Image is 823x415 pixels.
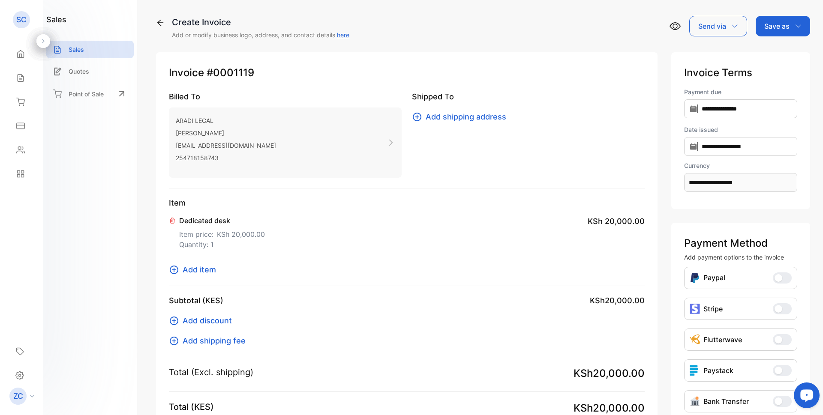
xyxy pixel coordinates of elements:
a: Quotes [46,63,134,80]
p: Quantity: 1 [179,239,265,250]
img: Icon [690,272,700,284]
span: KSh20,000.00 [590,295,645,306]
p: Subtotal (KES) [169,295,223,306]
p: ZC [13,391,23,402]
p: Quotes [69,67,89,76]
p: Flutterwave [703,334,742,345]
span: KSh 20,000.00 [588,215,645,227]
p: Dedicated desk [179,215,265,226]
img: icon [690,304,700,314]
label: Currency [684,161,797,170]
span: Add shipping address [426,111,506,122]
p: Bank Transfer [703,396,749,406]
p: Shipped To [412,91,645,102]
label: Payment due [684,87,797,96]
p: Item price: [179,226,265,239]
button: Add discount [169,315,237,326]
p: Total (Excl. shipping) [169,366,253,379]
iframe: LiveChat chat widget [787,379,823,415]
p: Sales [69,45,84,54]
img: icon [690,365,700,376]
p: SC [16,14,27,25]
p: Add payment options to the invoice [684,253,797,262]
span: Add item [183,264,216,275]
p: Payment Method [684,236,797,251]
p: Item [169,197,645,209]
p: Invoice Terms [684,65,797,81]
span: #0001119 [207,65,254,81]
label: Date issued [684,125,797,134]
div: Create Invoice [172,16,349,29]
a: Point of Sale [46,84,134,103]
span: Add shipping fee [183,335,246,346]
button: Save as [756,16,810,36]
p: Paypal [703,272,725,284]
img: Icon [690,334,700,345]
button: Add shipping fee [169,335,251,346]
button: Send via [689,16,747,36]
span: KSh 20,000.00 [217,229,265,239]
span: Add discount [183,315,232,326]
p: Stripe [703,304,723,314]
a: here [337,31,349,39]
p: Billed To [169,91,402,102]
p: Point of Sale [69,90,104,99]
p: Invoice [169,65,645,81]
a: Sales [46,41,134,58]
p: Send via [698,21,726,31]
p: Add or modify business logo, address, and contact details [172,30,349,39]
p: ARADI LEGAL [176,114,276,127]
p: 254718158743 [176,152,276,164]
button: Add item [169,264,221,275]
p: Save as [764,21,790,31]
p: [EMAIL_ADDRESS][DOMAIN_NAME] [176,139,276,152]
h1: sales [46,14,66,25]
img: Icon [690,396,700,406]
p: Paystack [703,365,733,376]
p: [PERSON_NAME] [176,127,276,139]
p: Total (KES) [169,400,214,413]
span: KSh20,000.00 [574,366,645,381]
button: Add shipping address [412,111,511,122]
